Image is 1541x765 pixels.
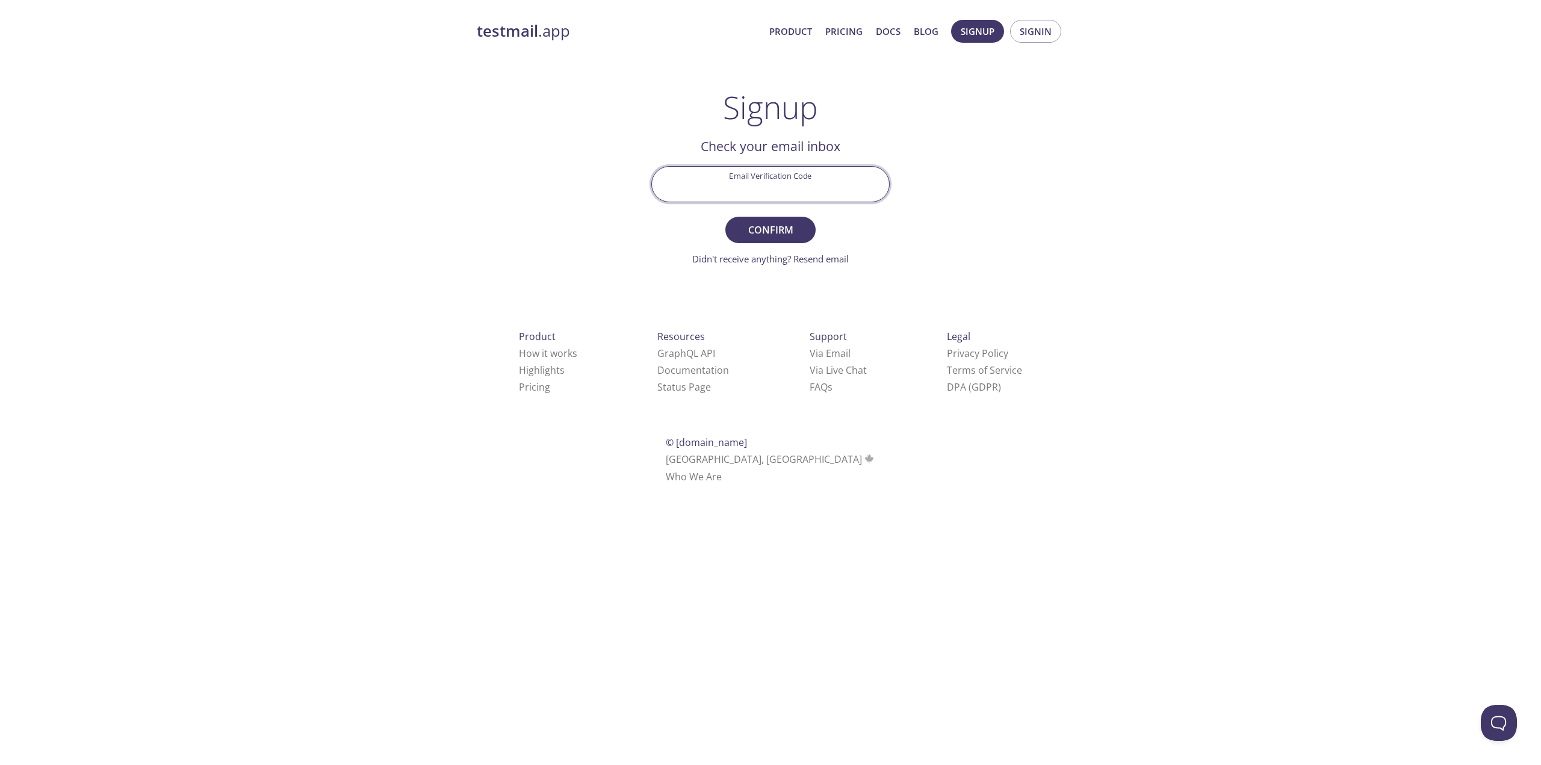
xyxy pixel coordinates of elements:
[651,136,890,156] h2: Check your email inbox
[657,330,705,343] span: Resources
[1481,705,1517,741] iframe: Help Scout Beacon - Open
[825,23,863,39] a: Pricing
[961,23,994,39] span: Signup
[914,23,938,39] a: Blog
[947,364,1022,377] a: Terms of Service
[810,364,867,377] a: Via Live Chat
[810,330,847,343] span: Support
[951,20,1004,43] button: Signup
[657,364,729,377] a: Documentation
[828,380,833,394] span: s
[657,347,715,360] a: GraphQL API
[666,436,747,449] span: © [DOMAIN_NAME]
[477,21,760,42] a: testmail.app
[666,453,876,466] span: [GEOGRAPHIC_DATA], [GEOGRAPHIC_DATA]
[657,380,711,394] a: Status Page
[519,347,577,360] a: How it works
[519,330,556,343] span: Product
[519,380,550,394] a: Pricing
[1020,23,1052,39] span: Signin
[810,380,833,394] a: FAQ
[725,217,816,243] button: Confirm
[810,347,851,360] a: Via Email
[1010,20,1061,43] button: Signin
[692,253,849,265] a: Didn't receive anything? Resend email
[876,23,901,39] a: Docs
[723,89,818,125] h1: Signup
[947,347,1008,360] a: Privacy Policy
[519,364,565,377] a: Highlights
[739,221,802,238] span: Confirm
[947,380,1001,394] a: DPA (GDPR)
[769,23,812,39] a: Product
[477,20,538,42] strong: testmail
[666,470,722,483] a: Who We Are
[947,330,970,343] span: Legal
